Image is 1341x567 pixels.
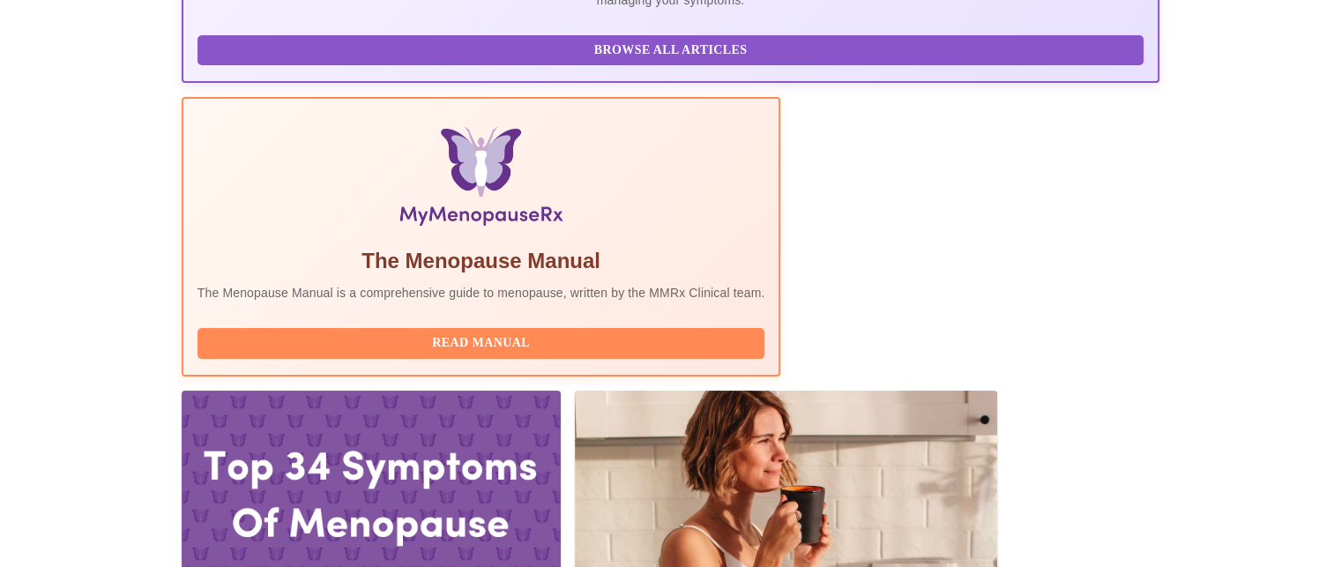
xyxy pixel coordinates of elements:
[197,328,765,359] button: Read Manual
[215,40,1127,62] span: Browse All Articles
[197,247,765,275] h5: The Menopause Manual
[215,332,748,354] span: Read Manual
[287,127,674,233] img: Menopause Manual
[197,334,770,349] a: Read Manual
[197,41,1149,56] a: Browse All Articles
[197,35,1144,66] button: Browse All Articles
[197,284,765,302] p: The Menopause Manual is a comprehensive guide to menopause, written by the MMRx Clinical team.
